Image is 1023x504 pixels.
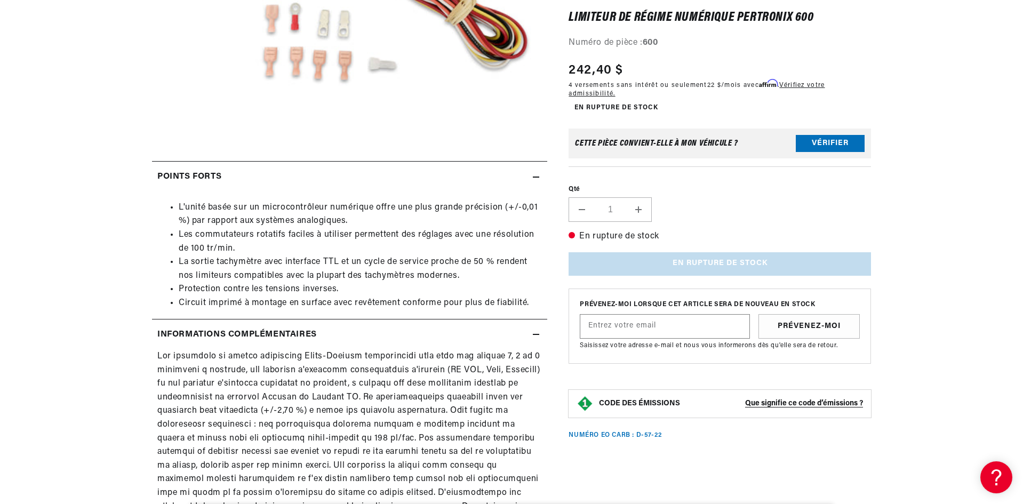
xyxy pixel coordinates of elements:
[575,139,738,148] font: Cette pièce convient-elle à mon véhicule ?
[569,186,580,193] font: Qté
[569,38,642,47] font: Numéro de pièce :
[157,172,221,181] font: Points forts
[569,82,825,98] font: Vérifiez votre admissibilité.
[179,299,529,307] font: Circuit imprimé à montage en surface avec revêtement conforme pour plus de fiabilité.
[580,315,749,338] input: Entrez votre email
[179,230,534,253] font: Les commutateurs rotatifs faciles à utiliser permettent des réglages avec une résolution de 100 t...
[599,399,680,407] font: CODE DES ÉMISSIONS
[707,82,721,89] font: 22 $
[758,314,860,339] button: Prévenez-moi
[569,64,623,77] font: 242,40 $
[569,82,707,89] font: 4 versements sans intérêt ou seulement
[579,232,659,241] font: En rupture de stock
[569,432,662,438] font: Numéro EO CARB : D-57-22
[179,258,528,280] font: La sortie tachymètre avec interface TTL et un cycle de service proche de 50 % rendent nos limiteu...
[152,319,547,350] summary: Informations Complémentaires
[745,399,863,407] font: Que signifie ce code d’émissions ?
[179,203,538,226] font: L'unité basée sur un microcontrôleur numérique offre une plus grande précision (+/-0,01 %) par ra...
[569,11,813,24] font: Limiteur de régime numérique PerTronix 600
[577,395,594,412] img: Code d'émissions
[157,330,317,339] font: Informations Complémentaires
[179,285,339,293] font: Protection contre les tensions inverses.
[152,162,547,193] summary: Points forts
[574,105,658,111] font: En rupture de stock
[796,135,865,152] button: Vérifier
[569,82,825,98] a: Vérifiez votre admissibilité – En savoir plus sur le financement Affirm (ouvre dans la fenêtre mo...
[580,301,815,308] font: Prévenez-moi lorsque cet article sera de nouveau en stock
[759,79,778,87] font: Affirm
[721,82,759,89] font: /mois avec
[599,399,863,409] button: CODE DES ÉMISSIONSQue signifie ce code d’émissions ?
[580,342,837,349] font: Saisissez votre adresse e-mail et nous vous informerons dès qu'elle sera de retour.
[643,38,658,47] font: 600
[778,82,779,89] font: .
